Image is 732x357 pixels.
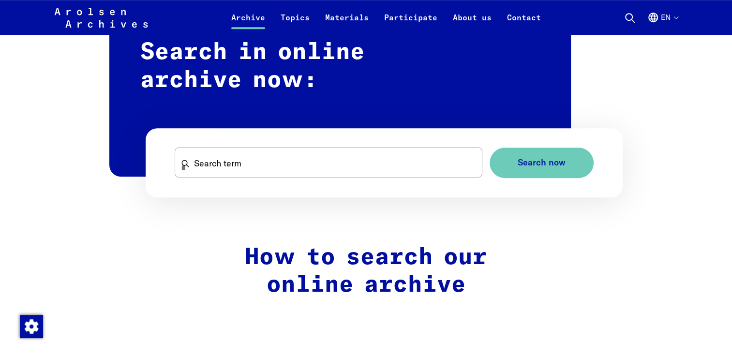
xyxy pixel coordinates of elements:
[499,12,549,35] a: Contact
[224,6,549,29] nav: Primary
[162,244,571,299] h2: How to search our online archive
[518,158,566,168] span: Search now
[445,12,499,35] a: About us
[20,315,43,338] img: Change consent
[490,148,594,178] button: Search now
[19,314,43,338] div: Change consent
[273,12,317,35] a: Topics
[317,12,376,35] a: Materials
[376,12,445,35] a: Participate
[647,12,678,35] button: English, language selection
[109,19,571,177] h2: Search in online archive now:
[224,12,273,35] a: Archive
